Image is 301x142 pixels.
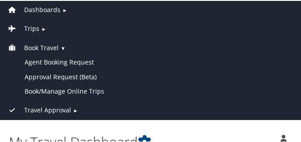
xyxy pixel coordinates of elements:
[24,104,71,114] span: Travel Approval
[41,25,46,31] span: ►
[24,4,60,14] span: Dashboards
[7,4,60,13] a: Dashboards
[7,43,59,51] a: Book Travel
[7,105,71,113] a: Travel Approval
[24,42,59,52] span: Book Travel
[62,6,67,13] span: ►
[60,44,65,51] span: ▼
[7,23,39,32] a: Trips
[24,23,39,33] span: Trips
[73,106,78,113] span: ►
